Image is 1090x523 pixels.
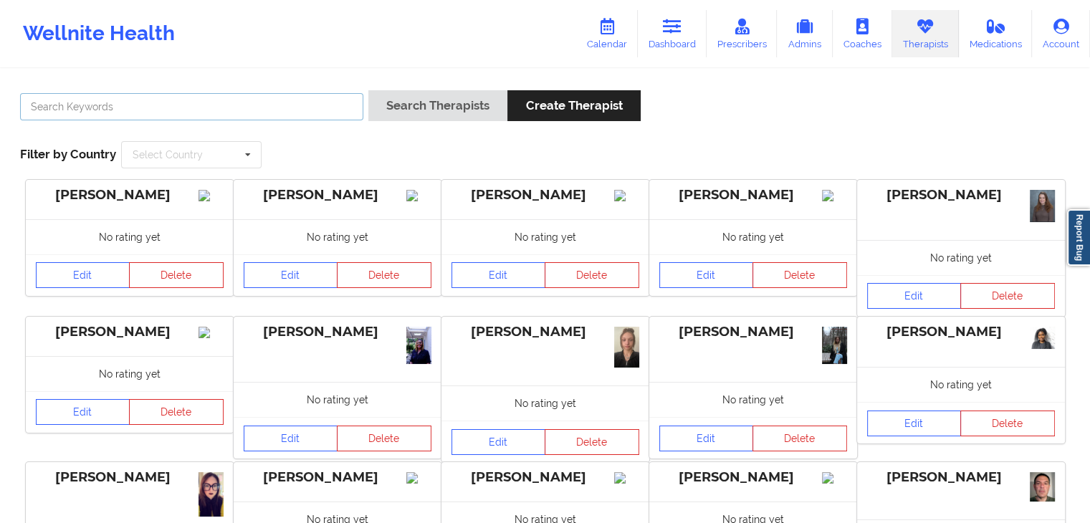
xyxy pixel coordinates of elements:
button: Delete [545,262,639,288]
img: Image%2Fplaceholer-image.png [199,190,224,201]
div: [PERSON_NAME] [659,187,847,203]
div: No rating yet [234,382,441,417]
button: Delete [129,262,224,288]
a: Calendar [576,10,638,57]
div: [PERSON_NAME] [867,469,1055,486]
a: Edit [36,262,130,288]
img: Image%2Fplaceholer-image.png [406,472,431,484]
img: 9093e229-61fa-479b-8ce5-937f736cabe0_2010-04-30_15.35.16.jpeg [1030,472,1055,502]
img: Image%2Fplaceholer-image.png [614,472,639,484]
div: [PERSON_NAME] [867,187,1055,203]
a: Edit [451,429,546,455]
a: Edit [659,262,754,288]
button: Delete [752,262,847,288]
a: Edit [36,399,130,425]
img: 779f1f66-6c34-41fa-a567-4dd406fe5b89_IMG_7574.jpg [614,327,639,368]
img: Image%2Fplaceholer-image.png [822,190,847,201]
div: No rating yet [441,385,649,421]
a: Edit [867,283,962,309]
a: Account [1032,10,1090,57]
div: No rating yet [441,219,649,254]
div: No rating yet [26,219,234,254]
button: Create Therapist [507,90,640,121]
a: Edit [867,411,962,436]
button: Delete [960,411,1055,436]
button: Delete [337,426,431,451]
img: 12464694-d08d-45e8-b89f-4f12f27c50fb_IMG_4480.jpeg [1030,190,1055,222]
a: Edit [659,426,754,451]
img: 0835415d-06e6-44a3-b5c1-d628e83c7203_IMG_3054.jpeg [822,327,847,365]
button: Delete [337,262,431,288]
button: Delete [129,399,224,425]
input: Search Keywords [20,93,363,120]
div: [PERSON_NAME] [244,324,431,340]
button: Delete [960,283,1055,309]
img: e8d9322b-87a8-4749-8894-564a7aebbd30_ARC_Headshot.JPG [406,327,431,365]
div: [PERSON_NAME] [451,469,639,486]
div: [PERSON_NAME] [36,324,224,340]
div: [PERSON_NAME] [244,187,431,203]
div: [PERSON_NAME] [244,469,431,486]
div: [PERSON_NAME] [659,324,847,340]
a: Edit [244,426,338,451]
button: Delete [752,426,847,451]
button: Delete [545,429,639,455]
div: [PERSON_NAME] [867,324,1055,340]
img: Image%2Fplaceholer-image.png [822,472,847,484]
div: [PERSON_NAME] [36,187,224,203]
a: Medications [959,10,1033,57]
span: Filter by Country [20,147,116,161]
a: Edit [244,262,338,288]
img: 999d0e34-0391-4fb9-9c2f-1a2463b577ff_pho6.PNG [1030,327,1055,350]
div: Select Country [133,150,203,160]
div: [PERSON_NAME] [659,469,847,486]
div: No rating yet [26,356,234,391]
div: No rating yet [649,382,857,417]
a: Admins [777,10,833,57]
div: No rating yet [234,219,441,254]
a: Report Bug [1067,209,1090,266]
img: Image%2Fplaceholer-image.png [199,327,224,338]
a: Dashboard [638,10,707,57]
img: 26c9f11c-092e-47a4-8012-d104f115c883_IMG_0342.jpeg [199,472,224,517]
div: No rating yet [649,219,857,254]
a: Coaches [833,10,892,57]
div: No rating yet [857,367,1065,402]
img: Image%2Fplaceholer-image.png [614,190,639,201]
a: Therapists [892,10,959,57]
a: Prescribers [707,10,778,57]
div: [PERSON_NAME] [36,469,224,486]
a: Edit [451,262,546,288]
button: Search Therapists [368,90,507,121]
div: [PERSON_NAME] [451,187,639,203]
img: Image%2Fplaceholer-image.png [406,190,431,201]
div: No rating yet [857,240,1065,275]
div: [PERSON_NAME] [451,324,639,340]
